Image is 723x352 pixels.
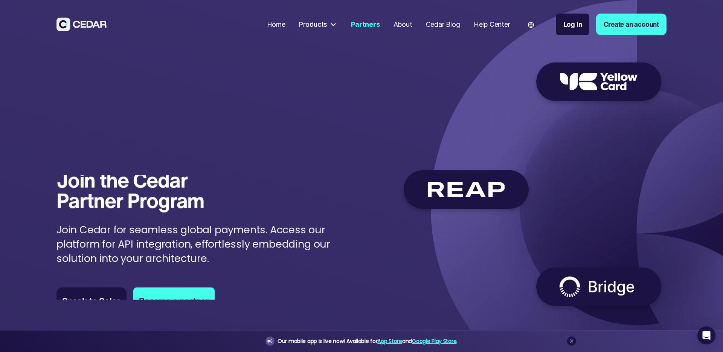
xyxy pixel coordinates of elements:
[348,15,383,33] a: Partners
[264,15,289,33] a: Home
[563,19,582,29] div: Log in
[278,337,458,346] div: Our mobile app is live now! Available for and .
[556,14,590,35] a: Log in
[528,22,534,28] img: world icon
[426,19,460,29] div: Cedar Blog
[470,15,514,33] a: Help Center
[56,287,127,314] a: Speak to Sales
[596,14,667,35] a: Create an account
[267,338,273,344] img: announcement
[474,19,510,29] div: Help Center
[296,16,341,33] div: Products
[299,19,327,29] div: Products
[133,287,215,314] a: Become a partner
[390,15,416,33] a: About
[267,19,285,29] div: Home
[351,19,380,29] div: Partners
[412,337,456,345] a: Google Play Store
[697,326,715,344] div: Open Intercom Messenger
[377,337,402,345] a: App Store
[56,223,365,265] p: Join Cedar for seamless global payments. Access our platform for API integration, effortlessly em...
[423,15,464,33] a: Cedar Blog
[394,19,412,29] div: About
[56,170,241,211] h1: Join the Cedar Partner Program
